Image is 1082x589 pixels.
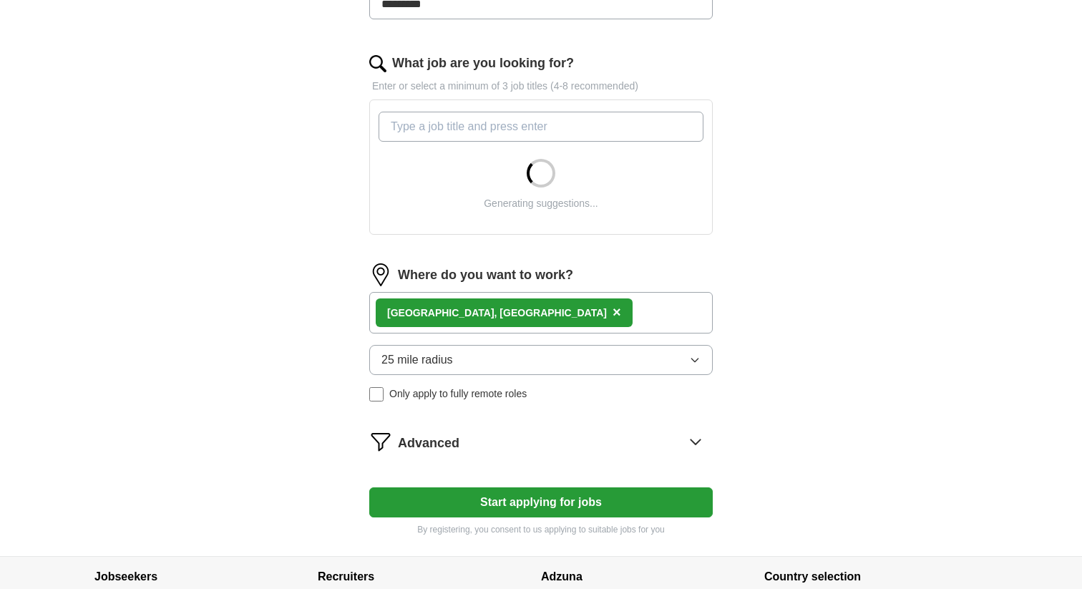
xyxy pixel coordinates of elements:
[484,196,598,211] div: Generating suggestions...
[369,487,713,517] button: Start applying for jobs
[387,306,607,321] div: [GEOGRAPHIC_DATA], [GEOGRAPHIC_DATA]
[369,79,713,94] p: Enter or select a minimum of 3 job titles (4-8 recommended)
[613,302,621,323] button: ×
[381,351,453,369] span: 25 mile radius
[379,112,703,142] input: Type a job title and press enter
[613,304,621,320] span: ×
[369,55,386,72] img: search.png
[389,386,527,401] span: Only apply to fully remote roles
[369,345,713,375] button: 25 mile radius
[369,387,384,401] input: Only apply to fully remote roles
[369,263,392,286] img: location.png
[398,266,573,285] label: Where do you want to work?
[369,430,392,453] img: filter
[398,434,459,453] span: Advanced
[392,54,574,73] label: What job are you looking for?
[369,523,713,536] p: By registering, you consent to us applying to suitable jobs for you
